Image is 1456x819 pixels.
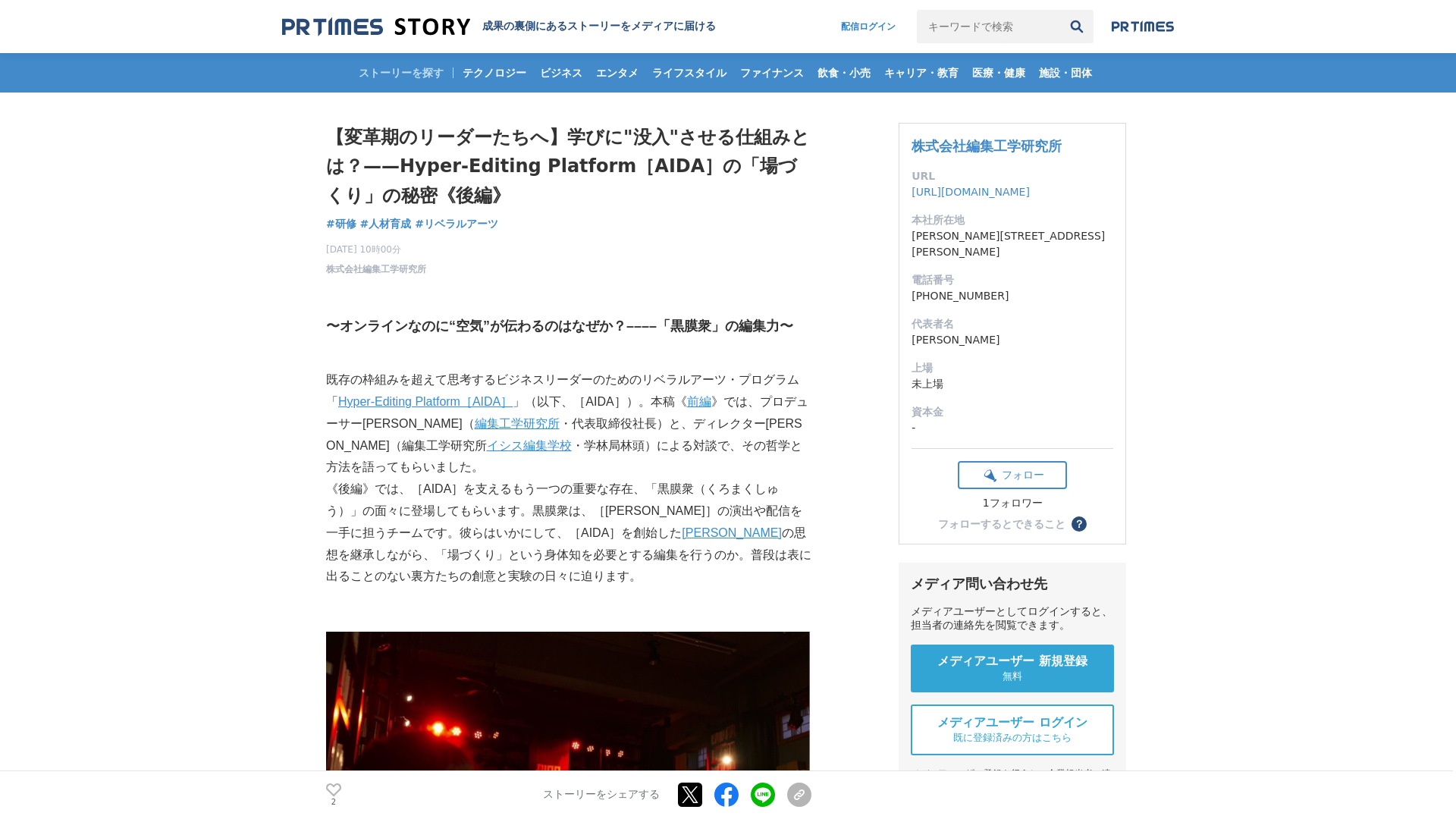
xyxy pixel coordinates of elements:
[590,66,645,80] span: エンタメ
[326,123,811,210] h1: 【変革期のリーダーたちへ】学びに"没入"させる仕組みとは？——Hyper-Editing Platform［AIDA］の「場づくり」の秘密《後編》
[912,404,1113,420] dt: 資本金
[338,395,513,408] a: Hyper-Editing Platform［AIDA］
[326,243,426,256] span: [DATE] 10時00分
[937,654,1087,670] span: メディアユーザー 新規登録
[326,799,341,806] p: 2
[646,53,733,93] a: ライフスタイル
[734,66,810,80] span: ファイナンス
[590,53,645,93] a: エンタメ
[938,519,1065,529] div: フォローするとできること
[966,66,1031,80] span: 医療・健康
[878,66,965,80] span: キャリア・教育
[487,439,572,452] a: イシス編集学校
[646,66,733,80] span: ライフスタイル
[482,20,716,33] h2: 成果の裏側にあるストーリーをメディアに届ける
[911,704,1114,755] a: メディアユーザー ログイン 既に登録済みの方はこちら
[326,217,356,231] span: #研修
[415,216,498,232] a: #リベラルアーツ
[912,316,1113,332] dt: 代表者名
[912,228,1113,260] dd: [PERSON_NAME][STREET_ADDRESS][PERSON_NAME]
[911,645,1114,692] a: メディアユーザー 新規登録 無料
[1112,20,1174,33] img: prtimes
[912,288,1113,304] dd: [PHONE_NUMBER]
[457,53,532,93] a: テクノロジー
[912,186,1030,198] a: [URL][DOMAIN_NAME]
[911,605,1114,632] div: メディアユーザーとしてログインすると、担当者の連絡先を閲覧できます。
[1060,10,1094,43] button: 検索
[326,262,426,276] a: 株式会社編集工学研究所
[282,17,470,37] img: 成果の裏側にあるストーリーをメディアに届ける
[1074,519,1084,529] span: ？
[966,53,1031,93] a: 医療・健康
[326,369,811,479] p: 既存の枠組みを超えて思考するビジネスリーダーのためのリベラルアーツ・プログラム「 」（以下、［AIDA］）。本稿《 》では、プロデューサー[PERSON_NAME]（ ・代表取締役社長）と、ディ...
[811,66,877,80] span: 飲食・小売
[1072,516,1087,532] button: ？
[912,420,1113,436] dd: -
[534,66,588,80] span: ビジネス
[911,575,1114,593] div: メディア問い合わせ先
[937,715,1087,731] span: メディアユーザー ログイン
[534,53,588,93] a: ビジネス
[1033,53,1098,93] a: 施設・団体
[282,17,716,37] a: 成果の裏側にあるストーリーをメディアに届ける 成果の裏側にあるストーリーをメディアに届ける
[912,332,1113,348] dd: [PERSON_NAME]
[360,217,412,231] span: #人材育成
[682,526,782,539] a: [PERSON_NAME]
[912,272,1113,288] dt: 電話番号
[958,461,1067,489] button: フォロー
[912,168,1113,184] dt: URL
[1003,670,1022,683] span: 無料
[1033,66,1098,80] span: 施設・団体
[912,212,1113,228] dt: 本社所在地
[687,395,711,408] a: 前編
[360,216,412,232] a: #人材育成
[457,66,532,80] span: テクノロジー
[734,53,810,93] a: ファイナンス
[326,216,356,232] a: #研修
[475,417,560,430] a: 編集工学研究所
[415,217,498,231] span: #リベラルアーツ
[958,497,1067,510] div: 1フォロワー
[811,53,877,93] a: 飲食・小売
[878,53,965,93] a: キャリア・教育
[953,731,1072,745] span: 既に登録済みの方はこちら
[912,376,1113,392] dd: 未上場
[326,315,811,337] h3: 〜オンラインなのに“空気”が伝わるのはなぜか？––––「黒膜衆」の編集力〜
[912,138,1062,154] a: 株式会社編集工学研究所
[912,360,1113,376] dt: 上場
[917,10,1060,43] input: キーワードで検索
[326,479,811,588] p: 《後編》では、［AIDA］を支えるもう一つの重要な存在、「黒膜衆（くろまくしゅう）」の面々に登場してもらいます。黒膜衆は、［[PERSON_NAME]］の演出や配信を一手に担うチームです。彼らは...
[826,10,911,43] a: 配信ログイン
[543,789,660,802] p: ストーリーをシェアする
